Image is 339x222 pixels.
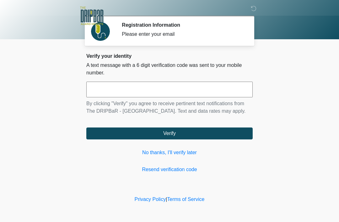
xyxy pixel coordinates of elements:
img: The DRIPBaR - Alamo Heights Logo [80,5,104,27]
div: Please enter your email [122,30,243,38]
p: By clicking "Verify" you agree to receive pertinent text notifications from The DRIPBaR - [GEOGRA... [86,100,253,115]
a: Privacy Policy [135,197,166,202]
a: | [166,197,167,202]
h2: Verify your identity [86,53,253,59]
a: Resend verification code [86,166,253,173]
p: A text message with a 6 digit verification code was sent to your mobile number. [86,62,253,77]
button: Verify [86,127,253,139]
a: Terms of Service [167,197,204,202]
a: No thanks, I'll verify later [86,149,253,156]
